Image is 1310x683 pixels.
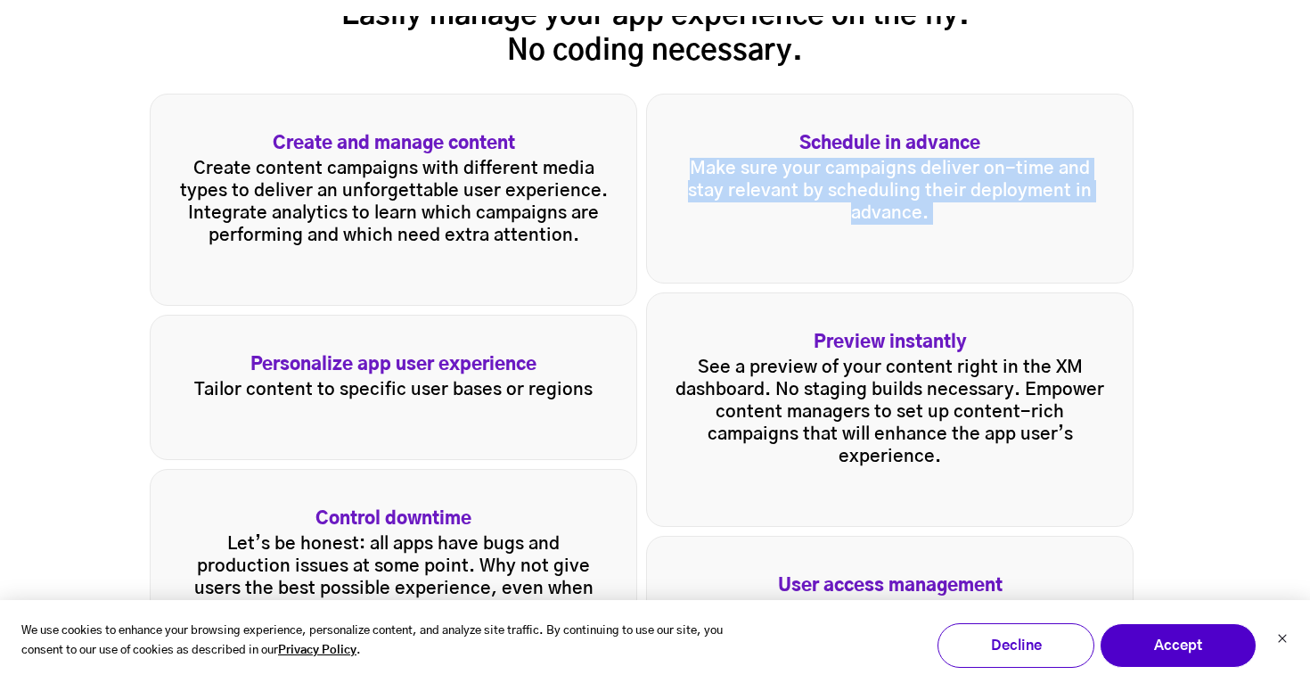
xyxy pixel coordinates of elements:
strong: User access management [675,577,1104,596]
button: Accept [1100,623,1257,668]
p: We use cookies to enhance your browsing experience, personalize content, and analyze site traffic... [21,621,765,662]
p: Create content campaigns with different media types to deliver an unforgettable user experience. ... [179,158,608,247]
button: Decline [937,623,1094,668]
strong: Control downtime [179,510,608,529]
strong: Schedule in advance [675,135,1104,153]
p: See a preview of your content right in the XM dashboard. No staging builds necessary. Empower con... [675,357,1104,468]
strong: Preview instantly [675,333,1104,352]
p: Let’s be honest: all apps have bugs and production issues at some point. Why not give users the b... [179,533,608,667]
strong: Create and manage content [179,135,608,153]
p: Tailor content to specific user bases or regions [179,379,608,401]
strong: Personalize app user experience [179,356,608,374]
a: Privacy Policy [278,641,356,662]
p: Make sure your campaigns deliver on-time and stay relevant by scheduling their deployment in adva... [675,158,1104,225]
button: Dismiss cookie banner [1277,631,1288,650]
